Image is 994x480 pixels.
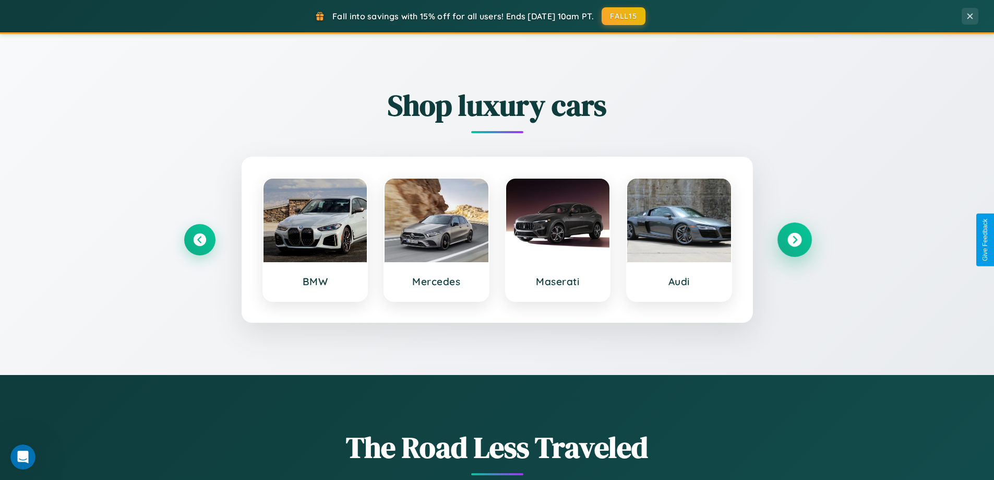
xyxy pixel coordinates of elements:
[395,275,478,288] h3: Mercedes
[332,11,594,21] span: Fall into savings with 15% off for all users! Ends [DATE] 10am PT.
[981,219,989,261] div: Give Feedback
[638,275,721,288] h3: Audi
[274,275,357,288] h3: BMW
[602,7,645,25] button: FALL15
[184,85,810,125] h2: Shop luxury cars
[517,275,600,288] h3: Maserati
[10,444,35,470] iframe: Intercom live chat
[184,427,810,467] h1: The Road Less Traveled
